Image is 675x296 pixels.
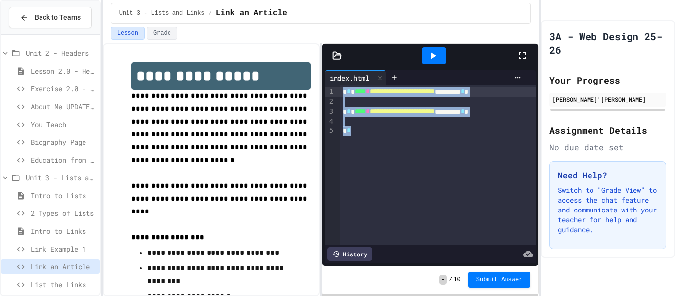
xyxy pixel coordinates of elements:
[552,95,663,104] div: [PERSON_NAME]'[PERSON_NAME]
[31,155,96,165] span: Education from Scratch
[558,185,658,235] p: Switch to "Grade View" to access the chat feature and communicate with your teacher for help and ...
[31,84,96,94] span: Exercise 2.0 - Header Practice
[31,66,96,76] span: Lesson 2.0 - Headers
[147,27,177,40] button: Grade
[119,9,205,17] span: Unit 3 - Lists and Links
[325,87,335,97] div: 1
[31,226,96,236] span: Intro to Links
[31,101,96,112] span: About Me UPDATE with Headers
[209,9,212,17] span: /
[31,190,96,201] span: Intro to Lists
[449,276,452,284] span: /
[216,7,287,19] span: Link an Article
[26,172,96,183] span: Unit 3 - Lists and Links
[439,275,447,285] span: -
[325,117,335,127] div: 4
[31,119,96,129] span: You Teach
[549,29,666,57] h1: 3A - Web Design 25-26
[549,141,666,153] div: No due date set
[327,247,372,261] div: History
[31,244,96,254] span: Link Example 1
[31,279,96,290] span: List the Links
[549,73,666,87] h2: Your Progress
[31,261,96,272] span: Link an Article
[468,272,531,288] button: Submit Answer
[325,73,374,83] div: index.html
[476,276,523,284] span: Submit Answer
[558,169,658,181] h3: Need Help?
[325,97,335,107] div: 2
[26,48,96,58] span: Unit 2 - Headers
[325,70,386,85] div: index.html
[111,27,145,40] button: Lesson
[453,276,460,284] span: 10
[325,107,335,117] div: 3
[31,137,96,147] span: Biography Page
[31,208,96,218] span: 2 Types of Lists
[325,126,335,136] div: 5
[549,124,666,137] h2: Assignment Details
[35,12,81,23] span: Back to Teams
[9,7,92,28] button: Back to Teams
